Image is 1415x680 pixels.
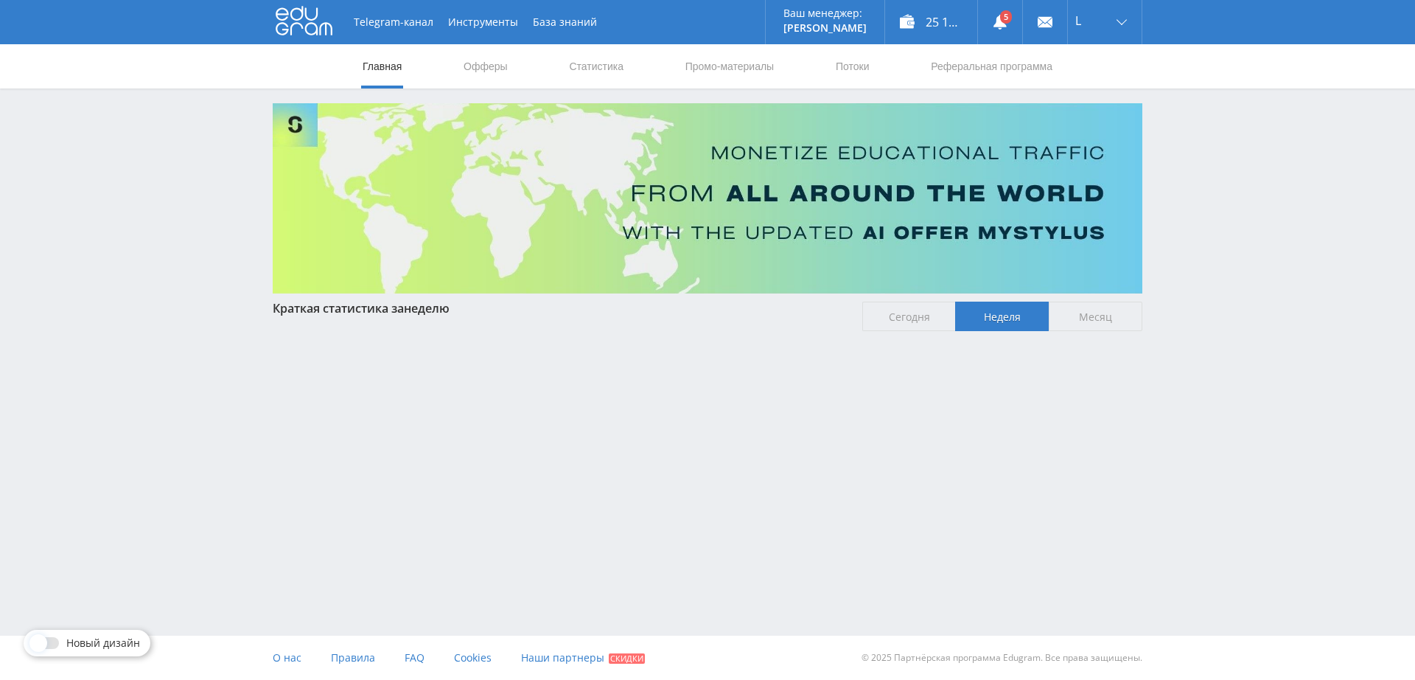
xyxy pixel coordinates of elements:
a: Статистика [567,44,625,89]
a: Реферальная программа [929,44,1054,89]
span: Правила [331,650,375,665]
a: Промо-материалы [684,44,775,89]
a: FAQ [405,636,424,680]
a: Главная [361,44,403,89]
span: Скидки [609,653,645,664]
span: Наши партнеры [521,650,604,665]
p: [PERSON_NAME] [783,22,867,34]
img: Banner [273,103,1142,294]
div: Краткая статистика за [273,302,848,315]
span: Неделя [955,302,1049,331]
a: Наши партнеры Скидки [521,636,645,680]
span: L [1075,15,1081,27]
div: © 2025 Партнёрская программа Edugram. Все права защищены. [715,636,1142,680]
span: Месяц [1049,302,1142,331]
p: Ваш менеджер: [783,7,867,19]
a: Потоки [834,44,871,89]
a: Cookies [454,636,492,680]
span: FAQ [405,650,424,665]
span: неделю [404,300,450,316]
a: О нас [273,636,301,680]
span: Cookies [454,650,492,665]
span: Сегодня [862,302,956,331]
span: Новый дизайн [66,637,140,649]
a: Правила [331,636,375,680]
a: Офферы [462,44,509,89]
span: О нас [273,650,301,665]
